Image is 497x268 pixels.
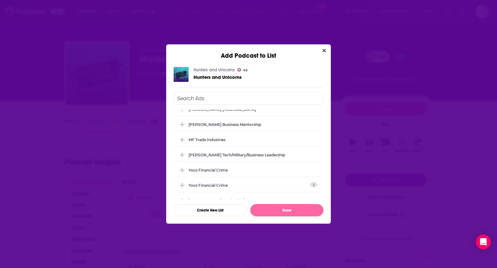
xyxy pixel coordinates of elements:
[194,74,242,80] a: Hunters and Unicorns
[174,133,323,146] div: MF Trade Industries
[166,44,331,60] div: Add Podcast to List
[189,198,254,203] div: [PERSON_NAME] Leadership/CEOs
[237,68,248,72] a: 46
[250,204,323,216] button: Done
[174,67,189,82] img: Hunters and Unicorns
[174,92,323,105] input: Search lists
[476,234,491,249] div: Open Intercom Messenger
[194,67,235,73] a: Hunters and Unicorns
[189,137,226,142] div: MF Trade Industries
[243,69,248,72] span: 46
[174,163,323,177] div: Yooz Financial Crime
[174,178,323,192] div: Yooz Financial Crime
[174,92,323,216] div: Add Podcast To List
[320,47,328,55] button: Close
[189,122,261,127] div: [PERSON_NAME] Business Mentorship
[174,118,323,131] div: Phillip Cantrelll Business Mentorship
[189,168,228,172] div: Yooz Financial Crime
[174,194,323,207] div: Phillip Leadership/CEOs
[174,204,247,216] button: Create New List
[189,153,285,157] div: [PERSON_NAME] Tech/Military/Business Leadership
[189,183,231,188] div: Yooz Financial Crime
[174,148,323,162] div: Sam Goodner Tech/Military/Business Leadership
